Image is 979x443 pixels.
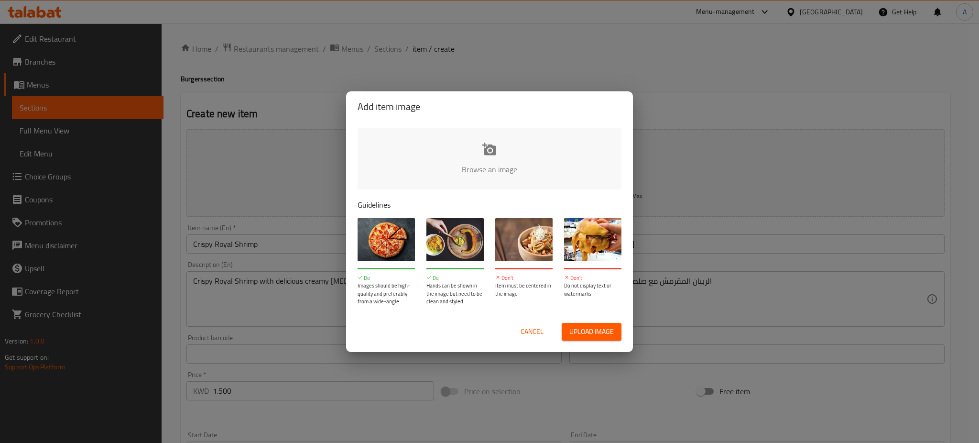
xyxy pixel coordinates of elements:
[495,274,553,282] p: Don't
[358,282,415,306] p: Images should be high-quality and preferably from a wide-angle
[569,326,614,338] span: Upload image
[495,282,553,298] p: Item must be centered in the image
[358,218,415,261] img: guide-img-1@3x.jpg
[564,274,621,282] p: Don't
[358,99,621,114] h2: Add item image
[564,282,621,298] p: Do not display text or watermarks
[562,323,621,341] button: Upload image
[426,282,484,306] p: Hands can be shown in the image but need to be clean and styled
[521,326,544,338] span: Cancel
[426,274,484,282] p: Do
[358,199,621,210] p: Guidelines
[564,218,621,261] img: guide-img-4@3x.jpg
[517,323,547,341] button: Cancel
[426,218,484,261] img: guide-img-2@3x.jpg
[495,218,553,261] img: guide-img-3@3x.jpg
[358,274,415,282] p: Do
